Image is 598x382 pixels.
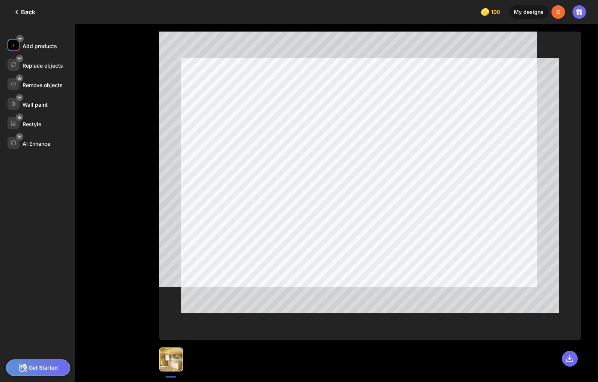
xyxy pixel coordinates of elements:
div: Wall paint [23,101,48,108]
div: Get Started [6,359,70,376]
div: My designs [509,5,548,19]
div: Add products [23,43,57,49]
div: Replace objects [23,62,63,69]
div: Back [12,8,35,17]
div: AI Enhance [23,140,50,147]
span: 100 [491,9,502,15]
div: Remove objects [23,82,63,88]
div: C [551,5,565,19]
div: Restyle [23,121,41,127]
